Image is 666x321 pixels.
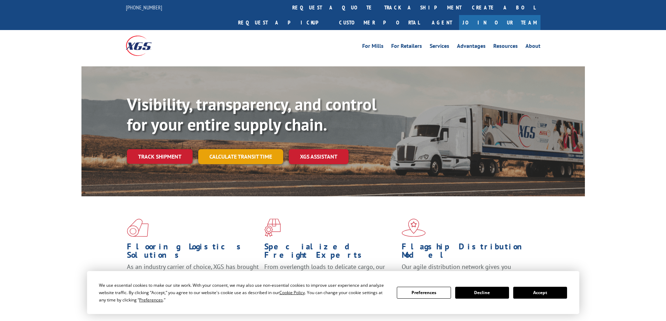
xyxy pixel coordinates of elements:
[402,263,530,279] span: Our agile distribution network gives you nationwide inventory management on demand.
[455,287,509,299] button: Decline
[127,93,377,135] b: Visibility, transparency, and control for your entire supply chain.
[513,287,567,299] button: Accept
[525,43,540,51] a: About
[233,15,334,30] a: Request a pickup
[127,242,259,263] h1: Flooring Logistics Solutions
[264,263,396,294] p: From overlength loads to delicate cargo, our experienced staff knows the best way to move your fr...
[493,43,518,51] a: Resources
[391,43,422,51] a: For Retailers
[127,263,259,287] span: As an industry carrier of choice, XGS has brought innovation and dedication to flooring logistics...
[430,43,449,51] a: Services
[289,149,349,164] a: XGS ASSISTANT
[198,149,283,164] a: Calculate transit time
[264,219,281,237] img: xgs-icon-focused-on-flooring-red
[459,15,540,30] a: Join Our Team
[402,219,426,237] img: xgs-icon-flagship-distribution-model-red
[127,149,193,164] a: Track shipment
[127,219,149,237] img: xgs-icon-total-supply-chain-intelligence-red
[139,297,163,303] span: Preferences
[87,271,579,314] div: Cookie Consent Prompt
[397,287,451,299] button: Preferences
[402,242,534,263] h1: Flagship Distribution Model
[99,282,388,304] div: We use essential cookies to make our site work. With your consent, we may also use non-essential ...
[425,15,459,30] a: Agent
[457,43,486,51] a: Advantages
[362,43,384,51] a: For Mills
[126,4,162,11] a: [PHONE_NUMBER]
[264,242,396,263] h1: Specialized Freight Experts
[279,290,305,296] span: Cookie Policy
[334,15,425,30] a: Customer Portal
